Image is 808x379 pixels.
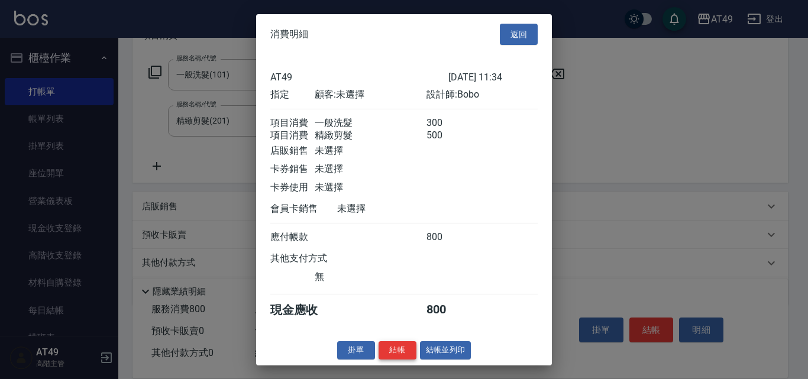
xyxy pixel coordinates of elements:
div: [DATE] 11:34 [448,72,538,83]
div: 800 [426,231,471,244]
div: 精緻剪髮 [315,129,426,142]
div: 300 [426,117,471,129]
div: 設計師: Bobo [426,89,538,101]
div: 未選擇 [315,145,426,157]
div: 800 [426,302,471,318]
div: 卡券銷售 [270,163,315,176]
div: 店販銷售 [270,145,315,157]
div: 其他支付方式 [270,252,360,265]
button: 結帳並列印 [420,341,471,359]
button: 掛單 [337,341,375,359]
div: 現金應收 [270,302,337,318]
div: 未選擇 [315,182,426,194]
button: 返回 [500,23,538,45]
div: 顧客: 未選擇 [315,89,426,101]
div: 會員卡銷售 [270,203,337,215]
div: 一般洗髮 [315,117,426,129]
div: 無 [315,271,426,283]
div: 應付帳款 [270,231,315,244]
div: 指定 [270,89,315,101]
div: 項目消費 [270,129,315,142]
span: 消費明細 [270,28,308,40]
button: 結帳 [379,341,416,359]
div: 未選擇 [315,163,426,176]
div: AT49 [270,72,448,83]
div: 500 [426,129,471,142]
div: 卡券使用 [270,182,315,194]
div: 項目消費 [270,117,315,129]
div: 未選擇 [337,203,448,215]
